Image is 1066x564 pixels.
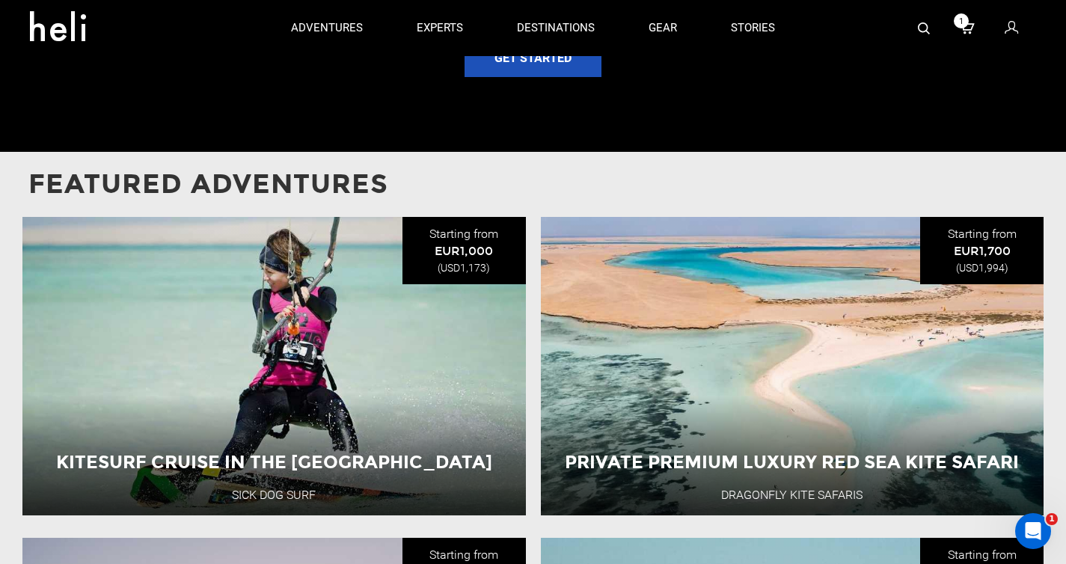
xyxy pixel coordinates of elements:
[465,40,601,77] button: GET STARTED
[954,13,969,28] span: 1
[918,22,930,34] img: search-bar-icon.svg
[291,20,363,36] p: adventures
[1046,513,1058,525] span: 1
[28,165,1038,203] p: Featured Adventures
[517,20,595,36] p: destinations
[417,20,463,36] p: experts
[1015,513,1051,549] iframe: Intercom live chat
